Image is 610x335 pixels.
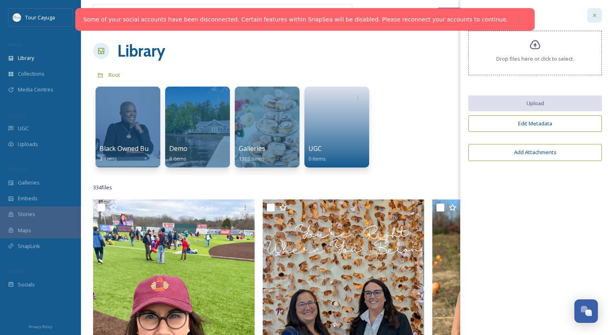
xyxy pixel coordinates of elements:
span: Drop files here or click to select. [496,55,574,63]
span: Black Owned Businesses [100,144,174,153]
span: Galleries [18,179,40,187]
a: View all files [301,5,348,21]
button: Open Chat [574,299,598,323]
span: 0 items [308,155,326,162]
button: Upload [468,95,602,111]
span: Demo [169,144,187,153]
button: Add Attachments [468,144,602,161]
input: Search your library [112,4,286,22]
button: Edit Metadata [468,115,602,132]
span: UGC [18,125,29,132]
a: Library [117,39,165,63]
span: Stories [18,210,35,218]
a: Root [108,70,120,80]
span: MEDIA [8,42,22,48]
span: Tour Cayuga [25,14,55,21]
span: WIDGETS [8,166,27,172]
img: download.jpeg [13,13,21,21]
a: UGC0 items [308,145,326,162]
span: Privacy Policy [29,324,52,329]
span: Uploads [18,140,38,148]
a: Some of your social accounts have been disconnected. Certain features within SnapSea will be disa... [83,15,508,24]
span: Galleries [239,144,265,153]
span: Socials [18,281,35,288]
span: Root [108,71,120,78]
span: Media Centres [18,86,53,93]
span: UGC [308,144,322,153]
img: Courtney 2.jpg [432,199,594,335]
a: Demo8 items [169,145,187,162]
span: 1388 items [239,155,265,162]
span: SnapLink [18,242,40,250]
a: Privacy Policy [29,321,52,331]
span: Collections [18,70,45,78]
a: Black Owned Businesses3 items [100,145,174,162]
span: Library [18,54,34,62]
span: Embeds [18,195,38,202]
span: SOCIALS [8,268,24,274]
span: COLLECT [8,112,26,118]
a: Galleries1388 items [239,145,265,162]
span: 334 file s [93,184,112,191]
span: 3 items [100,155,117,162]
span: 8 items [169,155,187,162]
a: What's New [438,8,478,19]
span: Maps [18,227,31,234]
